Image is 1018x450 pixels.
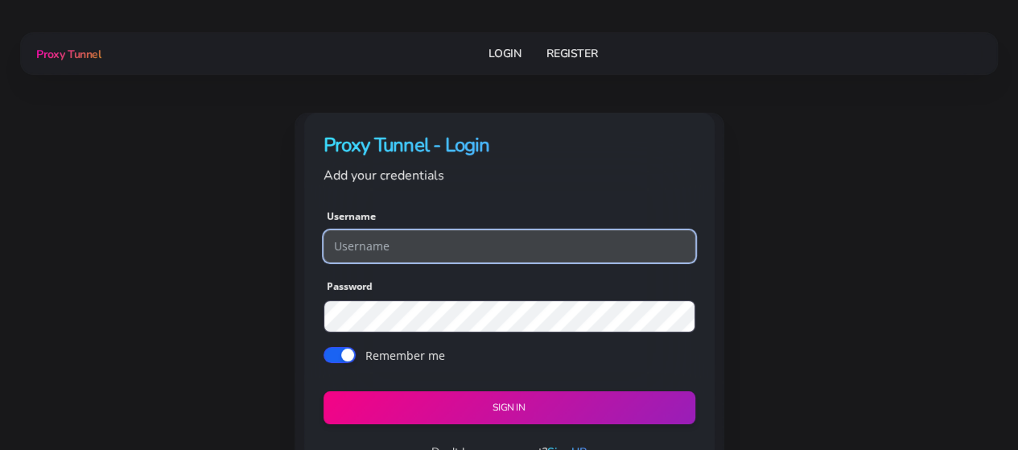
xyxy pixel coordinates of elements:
[324,165,695,186] p: Add your credentials
[324,230,695,262] input: Username
[36,47,101,62] span: Proxy Tunnel
[488,39,521,68] a: Login
[546,39,597,68] a: Register
[33,41,101,67] a: Proxy Tunnel
[365,347,445,364] label: Remember me
[327,279,373,294] label: Password
[327,209,376,224] label: Username
[324,391,695,424] button: Sign in
[324,132,695,159] h4: Proxy Tunnel - Login
[781,187,998,430] iframe: Webchat Widget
